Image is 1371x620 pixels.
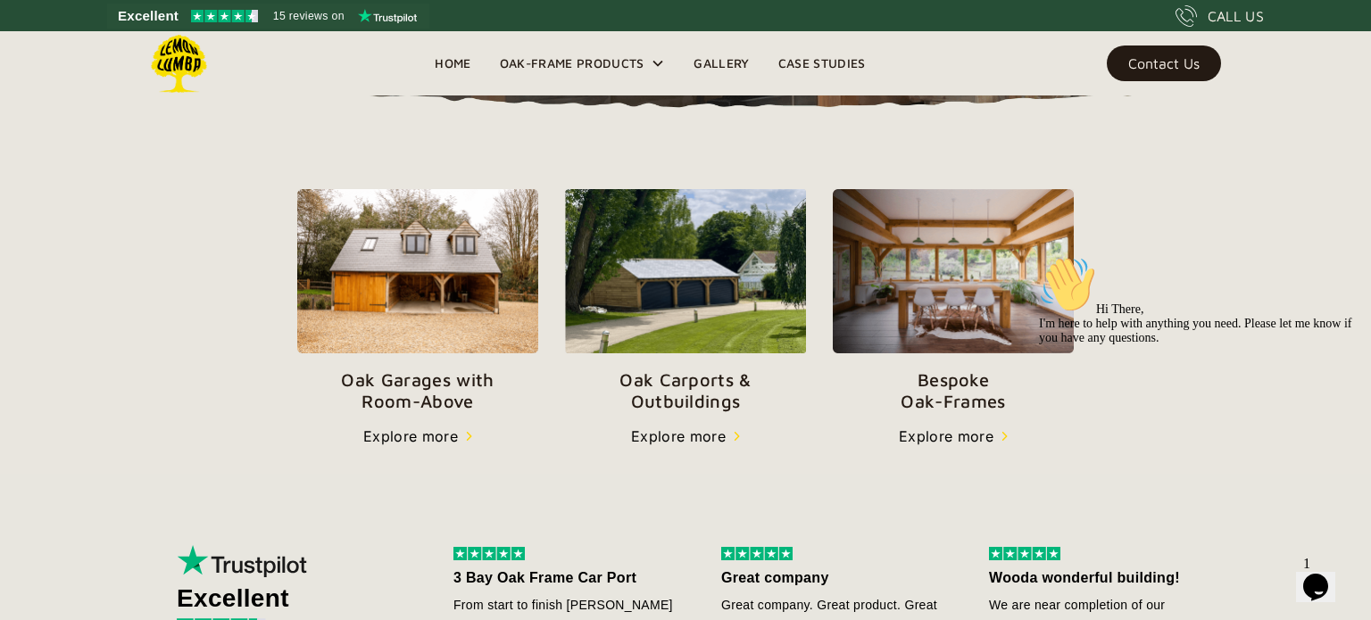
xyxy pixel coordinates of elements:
img: 5 stars [989,547,1060,560]
a: Oak Carports &Outbuildings [565,189,806,412]
a: Oak Garages withRoom-Above [297,189,538,413]
a: Explore more [899,426,1008,447]
div: Wooda wonderful building! [989,567,1221,589]
div: Excellent [177,588,400,609]
img: Trustpilot [177,545,311,577]
img: Trustpilot 4.5 stars [191,10,258,22]
p: Bespoke Oak-Frames [833,369,1074,412]
span: Excellent [118,5,179,27]
div: Explore more [363,426,458,447]
img: :wave: [7,7,64,64]
a: Case Studies [764,50,880,77]
div: Oak-Frame Products [500,53,644,74]
img: Trustpilot logo [358,9,417,23]
div: CALL US [1208,5,1264,27]
iframe: chat widget [1296,549,1353,602]
span: 15 reviews on [273,5,345,27]
div: 👋Hi There,I'm here to help with anything you need. Please let me know if you have any questions. [7,7,328,96]
div: Contact Us [1128,57,1200,70]
a: Contact Us [1107,45,1221,81]
a: BespokeOak-Frames [833,189,1074,413]
a: Home [420,50,485,77]
div: Great company [721,567,953,589]
img: 5 stars [453,547,525,560]
div: Oak-Frame Products [486,31,680,95]
div: 3 Bay Oak Frame Car Port [453,567,685,589]
p: Oak Garages with Room-Above [297,369,538,412]
iframe: chat widget [1032,249,1353,540]
div: Explore more [899,426,993,447]
a: Gallery [679,50,763,77]
a: CALL US [1176,5,1264,27]
a: See Lemon Lumba reviews on Trustpilot [107,4,429,29]
div: Explore more [631,426,726,447]
p: Oak Carports & Outbuildings [565,369,806,412]
a: Explore more [363,426,472,447]
img: 5 stars [721,547,793,560]
a: Explore more [631,426,740,447]
span: Hi There, I'm here to help with anything you need. Please let me know if you have any questions. [7,54,320,95]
